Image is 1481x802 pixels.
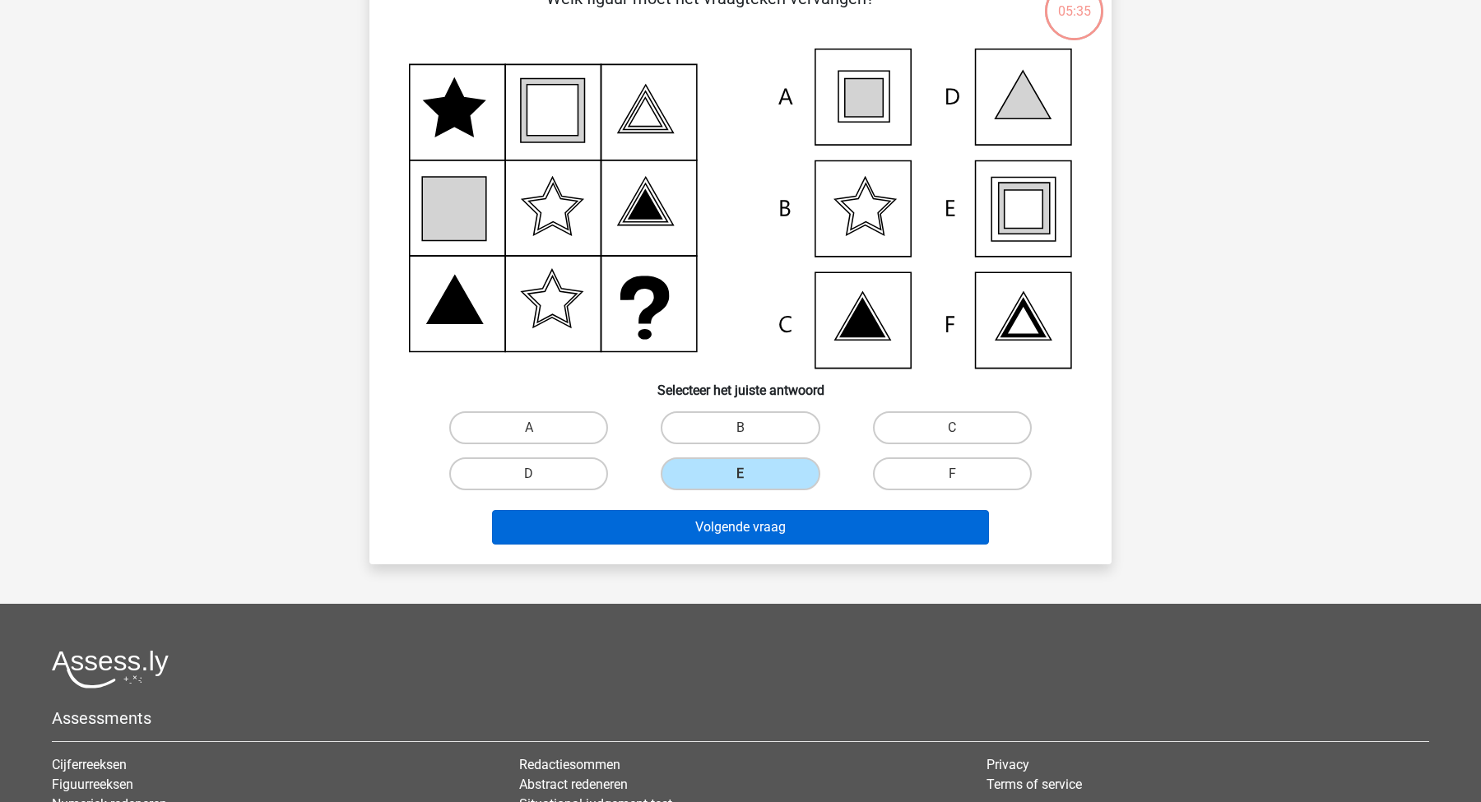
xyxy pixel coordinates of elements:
[873,457,1032,490] label: F
[449,457,608,490] label: D
[52,777,133,792] a: Figuurreeksen
[52,650,169,688] img: Assessly logo
[661,411,819,444] label: B
[873,411,1032,444] label: C
[661,457,819,490] label: E
[987,757,1029,772] a: Privacy
[52,708,1429,728] h5: Assessments
[519,757,620,772] a: Redactiesommen
[987,777,1082,792] a: Terms of service
[492,510,990,545] button: Volgende vraag
[396,369,1085,398] h6: Selecteer het juiste antwoord
[52,757,127,772] a: Cijferreeksen
[519,777,628,792] a: Abstract redeneren
[449,411,608,444] label: A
